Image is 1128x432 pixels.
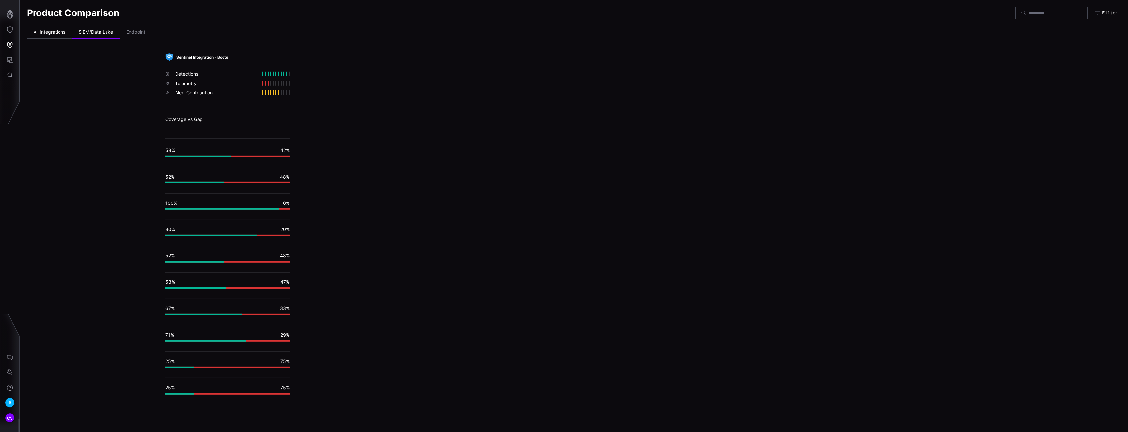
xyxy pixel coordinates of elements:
span: 53% [165,279,175,285]
a: Sentinel Integration - Boots [176,55,228,60]
h1: Product Comparison [27,7,119,19]
span: 47% [280,279,290,285]
li: SIEM/Data Lake [72,26,120,39]
div: vulnerable: 53 [165,287,226,289]
span: 25% [165,358,175,364]
div: vulnerable: 100 [165,208,279,210]
li: Endpoint [120,26,152,39]
span: 80% [165,227,175,232]
span: CV [7,415,13,421]
span: B [9,399,11,406]
span: 67% [165,305,175,311]
div: vulnerable: 58 [165,156,231,157]
span: 52% [165,174,175,179]
span: 52% [165,253,175,258]
button: B [0,395,19,410]
div: vulnerable: 71 [165,340,246,342]
span: 75% [280,385,290,390]
span: 0% [283,200,290,206]
span: 25% [165,385,175,390]
div: vulnerable: 25 [165,393,194,395]
div: vulnerable: 52 [165,261,224,263]
span: 100% [165,200,177,206]
span: 42% [280,147,290,153]
div: vulnerable: 25 [165,366,194,368]
div: Telemetry [175,80,259,86]
span: 29% [280,332,290,337]
span: 58% [165,147,175,153]
button: CV [0,410,19,425]
div: Filter [1102,10,1118,16]
li: All Integrations [27,26,72,39]
img: Microsoft Sentinel [165,53,173,61]
div: Coverage vs Gap [165,116,290,122]
span: 33% [280,305,290,311]
span: 20% [280,227,290,232]
span: 48% [280,253,290,258]
span: 48% [280,174,290,179]
div: vulnerable: 67 [165,314,242,315]
div: vulnerable: 80 [165,235,257,236]
button: Filter [1091,7,1121,19]
span: 71% [165,332,174,337]
div: vulnerable: 52 [165,182,224,183]
div: Detections [175,71,259,77]
div: Alert Contribution [175,90,259,96]
span: 75% [280,358,290,364]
